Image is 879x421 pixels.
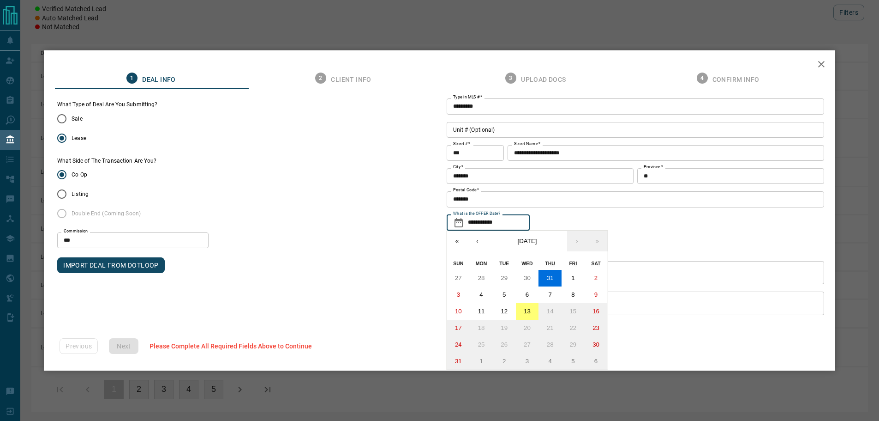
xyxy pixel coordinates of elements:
abbr: August 4, 2025 [479,291,483,298]
button: August 8, 2025 [562,287,585,303]
label: What is the OFFER Date? [453,211,500,217]
span: Double End (Coming Soon) [72,209,141,218]
abbr: August 24, 2025 [455,341,462,348]
button: August 17, 2025 [447,320,470,336]
abbr: August 20, 2025 [524,324,531,331]
label: Street Name [514,141,540,147]
button: August 30, 2025 [585,336,608,353]
abbr: Tuesday [499,261,509,266]
abbr: August 13, 2025 [524,308,531,315]
abbr: August 15, 2025 [569,308,576,315]
button: « [447,231,467,251]
button: August 27, 2025 [516,336,539,353]
abbr: August 22, 2025 [569,324,576,331]
abbr: Friday [569,261,577,266]
button: August 6, 2025 [516,287,539,303]
abbr: August 8, 2025 [571,291,574,298]
text: 1 [131,75,134,81]
abbr: August 3, 2025 [457,291,460,298]
legend: What Type of Deal Are You Submitting? [57,101,157,109]
abbr: Wednesday [521,261,533,266]
label: Commission [64,228,88,234]
button: September 5, 2025 [562,353,585,370]
button: August 12, 2025 [493,303,516,320]
abbr: August 16, 2025 [592,308,599,315]
abbr: September 1, 2025 [479,358,483,365]
abbr: August 28, 2025 [547,341,554,348]
span: Please Complete All Required Fields Above to Continue [149,342,312,350]
abbr: August 23, 2025 [592,324,599,331]
abbr: August 10, 2025 [455,308,462,315]
button: August 2, 2025 [585,270,608,287]
abbr: August 7, 2025 [548,291,551,298]
button: August 26, 2025 [493,336,516,353]
abbr: August 9, 2025 [594,291,598,298]
abbr: August 30, 2025 [592,341,599,348]
abbr: September 2, 2025 [502,358,506,365]
button: August 22, 2025 [562,320,585,336]
abbr: August 21, 2025 [547,324,554,331]
button: August 23, 2025 [585,320,608,336]
abbr: August 17, 2025 [455,324,462,331]
button: August 9, 2025 [585,287,608,303]
span: Sale [72,115,82,123]
span: Listing [72,190,89,198]
button: August 24, 2025 [447,336,470,353]
abbr: September 5, 2025 [571,358,574,365]
abbr: August 12, 2025 [501,308,508,315]
span: Co Op [72,171,87,179]
button: August 14, 2025 [538,303,562,320]
button: September 1, 2025 [470,353,493,370]
button: August 10, 2025 [447,303,470,320]
button: » [587,231,608,251]
abbr: September 4, 2025 [548,358,551,365]
button: IMPORT DEAL FROM DOTLOOP [57,257,165,273]
button: August 28, 2025 [538,336,562,353]
abbr: Sunday [453,261,463,266]
abbr: August 26, 2025 [501,341,508,348]
label: Province [644,164,663,170]
abbr: July 31, 2025 [547,275,554,281]
button: August 21, 2025 [538,320,562,336]
label: Street # [453,141,470,147]
label: City [453,164,463,170]
button: September 3, 2025 [516,353,539,370]
button: August 7, 2025 [538,287,562,303]
span: [DATE] [518,238,537,244]
abbr: August 5, 2025 [502,291,506,298]
abbr: August 6, 2025 [526,291,529,298]
abbr: July 29, 2025 [501,275,508,281]
button: July 27, 2025 [447,270,470,287]
button: July 29, 2025 [493,270,516,287]
abbr: August 29, 2025 [569,341,576,348]
abbr: August 14, 2025 [547,308,554,315]
button: August 20, 2025 [516,320,539,336]
span: Deal Info [142,76,176,84]
button: › [567,231,587,251]
button: ‹ [467,231,488,251]
button: July 31, 2025 [538,270,562,287]
button: August 4, 2025 [470,287,493,303]
button: September 4, 2025 [538,353,562,370]
abbr: August 11, 2025 [478,308,485,315]
abbr: Monday [476,261,487,266]
abbr: Saturday [591,261,600,266]
button: August 16, 2025 [585,303,608,320]
button: September 6, 2025 [585,353,608,370]
abbr: July 27, 2025 [455,275,462,281]
button: July 28, 2025 [470,270,493,287]
button: August 29, 2025 [562,336,585,353]
button: August 13, 2025 [516,303,539,320]
abbr: August 31, 2025 [455,358,462,365]
abbr: August 27, 2025 [524,341,531,348]
abbr: August 18, 2025 [478,324,485,331]
abbr: August 2, 2025 [594,275,598,281]
button: August 25, 2025 [470,336,493,353]
button: August 3, 2025 [447,287,470,303]
button: August 19, 2025 [493,320,516,336]
label: What Side of The Transaction Are You? [57,157,156,165]
button: July 30, 2025 [516,270,539,287]
abbr: July 30, 2025 [524,275,531,281]
button: August 5, 2025 [493,287,516,303]
span: Lease [72,134,86,142]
